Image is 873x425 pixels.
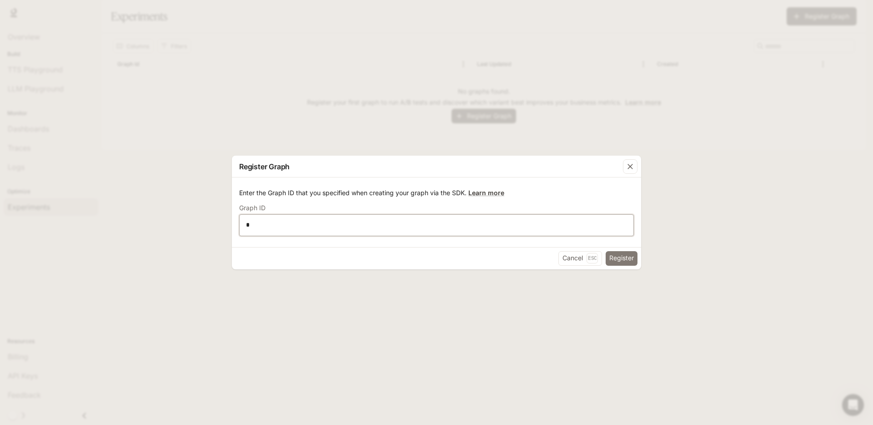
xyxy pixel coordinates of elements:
[558,251,602,266] button: CancelEsc
[468,189,504,197] a: Learn more
[606,251,637,266] button: Register
[239,161,290,172] p: Register Graph
[239,188,634,197] p: Enter the Graph ID that you specified when creating your graph via the SDK.
[239,205,266,211] p: Graph ID
[587,253,598,263] p: Esc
